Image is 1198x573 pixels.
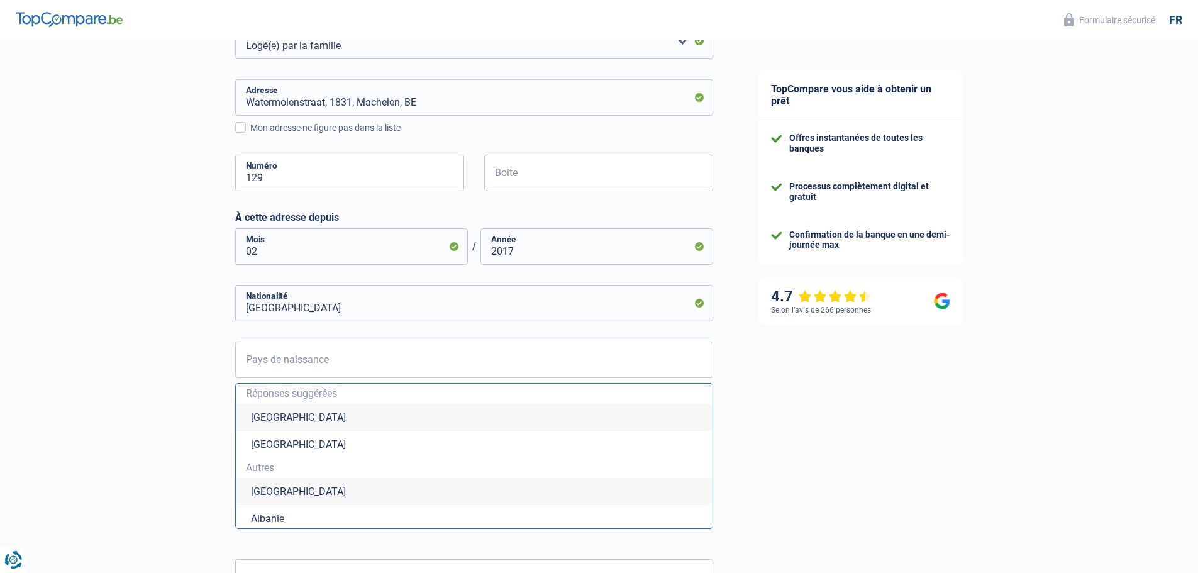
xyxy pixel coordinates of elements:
div: Mon adresse ne figure pas dans la liste [250,121,713,135]
span: / [468,240,480,252]
div: fr [1169,13,1182,27]
input: Belgique [235,342,713,378]
input: Belgique [235,285,713,321]
div: 4.7 [771,287,872,306]
div: TopCompare vous aide à obtenir un prêt [758,70,963,120]
div: Offres instantanées de toutes les banques [789,133,950,154]
li: Albanie [236,505,713,532]
span: Autres [246,463,702,473]
div: Selon l’avis de 266 personnes [771,306,871,314]
li: [GEOGRAPHIC_DATA] [236,404,713,431]
button: Formulaire sécurisé [1057,9,1163,30]
img: TopCompare Logo [16,12,123,27]
span: Réponses suggérées [246,389,702,399]
label: À cette adresse depuis [235,211,713,223]
input: AAAA [480,228,713,265]
input: MM [235,228,468,265]
li: [GEOGRAPHIC_DATA] [236,431,713,458]
li: [GEOGRAPHIC_DATA] [236,478,713,505]
div: Processus complètement digital et gratuit [789,181,950,203]
input: Sélectionnez votre adresse dans la barre de recherche [235,79,713,116]
div: Confirmation de la banque en une demi-journée max [789,230,950,251]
